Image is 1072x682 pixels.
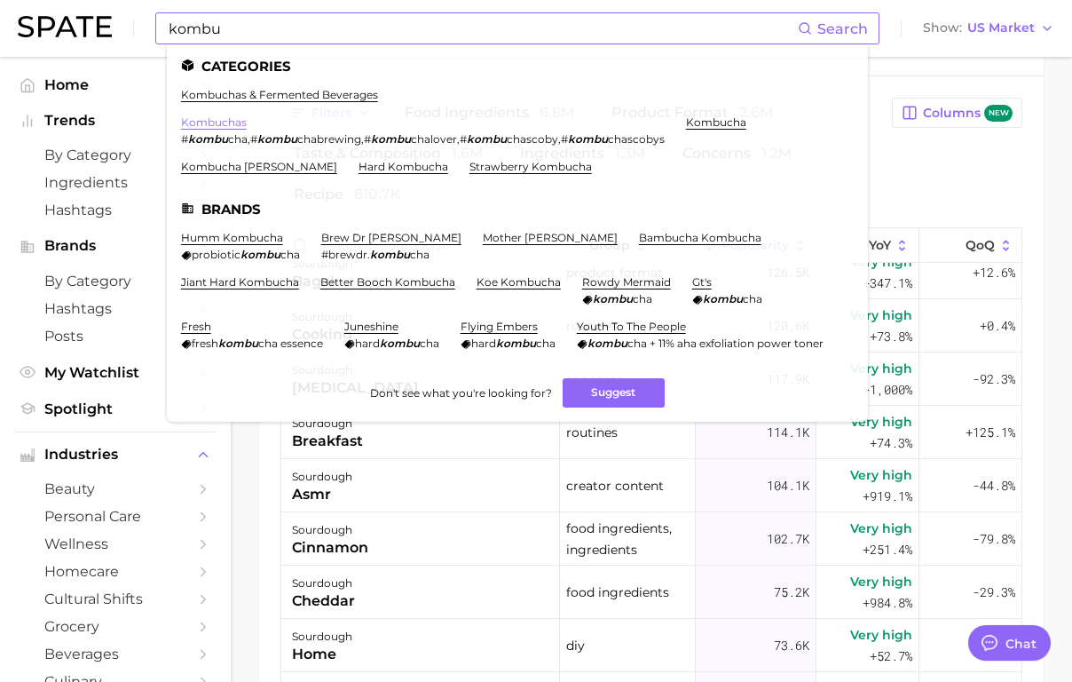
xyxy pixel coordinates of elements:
button: Trends [14,107,217,134]
span: probiotic [192,248,240,261]
span: +125.1% [966,422,1015,443]
em: kombu [593,292,633,305]
em: kombu [188,132,228,146]
a: Spotlight [14,395,217,423]
span: Hashtags [44,300,186,317]
div: cinnamon [292,537,368,559]
li: Categories [181,59,854,74]
a: wellness [14,530,217,558]
span: beauty [44,480,186,497]
em: kombu [257,132,297,146]
span: #brewdr. [321,248,370,261]
span: creator content [566,475,664,496]
a: jiant hard kombucha [181,275,299,289]
span: QoQ [966,238,995,252]
span: cha [420,337,439,350]
span: -79.8% [973,528,1015,550]
span: beverages [44,646,186,662]
span: +919.1% [863,486,912,507]
em: kombu [371,132,411,146]
button: sourdoughhomediy73.6kVery high+52.7%-33.9% [281,619,1021,672]
span: Ingredients [44,174,186,191]
span: 73.6k [774,635,809,656]
span: hard [471,337,496,350]
span: 75.2k [774,582,809,603]
span: -29.3% [973,582,1015,603]
button: Columnsnew [892,98,1022,128]
span: cha [410,248,430,261]
span: +52.7% [870,646,912,667]
span: cha [280,248,300,261]
span: -44.8% [973,475,1015,496]
div: sourdough [292,413,363,434]
span: # [460,132,467,146]
em: kombu [703,292,743,305]
span: Posts [44,328,186,345]
span: Industries [44,447,186,463]
a: rowdy mermaid [582,275,671,289]
div: breakfast [292,431,363,452]
span: US Market [967,23,1035,33]
span: +251.4% [863,539,912,560]
button: sourdoughbreakfastroutines114.1kVery high+74.3%+125.1% [281,406,1021,459]
span: Very high [850,518,912,539]
a: humm kombucha [181,231,283,244]
span: chabrewing [297,132,361,146]
span: +984.8% [863,592,912,614]
span: # [561,132,568,146]
button: ShowUS Market [918,17,1059,40]
span: # [364,132,371,146]
span: grocery [44,618,186,635]
span: Search [817,20,868,37]
button: sourdoughcinnamonfood ingredients, ingredients102.7kVery high+251.4%-79.8% [281,512,1021,566]
span: Show [923,23,962,33]
a: by Category [14,267,217,295]
span: chalover [411,132,457,146]
span: 102.7k [767,528,809,550]
span: by Category [44,273,186,289]
input: Search here for a brand, industry, or ingredient [167,13,798,44]
a: youth to the people [577,320,686,333]
a: personal care [14,503,217,530]
a: Posts [14,322,217,350]
span: -92.3% [973,369,1015,390]
a: Ingredients [14,169,217,196]
span: Columns [923,105,1013,122]
em: kombu [380,337,420,350]
button: Brands [14,233,217,259]
span: Very high [850,571,912,592]
span: cha [633,292,652,305]
span: chascoby [507,132,558,146]
div: sourdough [292,519,368,541]
div: home [292,644,352,665]
div: sourdough [292,573,355,594]
span: # [181,132,188,146]
li: Brands [181,202,854,217]
span: 114.1k [767,422,809,443]
a: Hashtags [14,295,217,322]
em: kombu [568,132,608,146]
div: sourdough [292,466,352,488]
a: flying embers [461,320,538,333]
span: My Watchlist [44,364,186,381]
div: sourdough [292,626,352,647]
button: Industries [14,441,217,468]
a: mother [PERSON_NAME] [483,231,618,244]
span: >1,000% [863,381,912,398]
button: QoQ [919,228,1021,263]
span: Very high [850,624,912,646]
em: kombu [370,248,410,261]
span: personal care [44,508,186,525]
span: Home [44,76,186,93]
a: gt's [692,275,712,289]
a: strawberry kombucha [469,160,592,173]
span: new [984,105,1013,122]
span: +0.4% [980,315,1015,337]
button: sourdoughasmrcreator content104.1kVery high+919.1%-44.8% [281,459,1021,512]
span: diy [566,635,585,656]
span: Brands [44,238,186,254]
span: cha [228,132,248,146]
a: beauty [14,475,217,503]
a: hard kombucha [359,160,448,173]
button: Suggest [563,378,665,408]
